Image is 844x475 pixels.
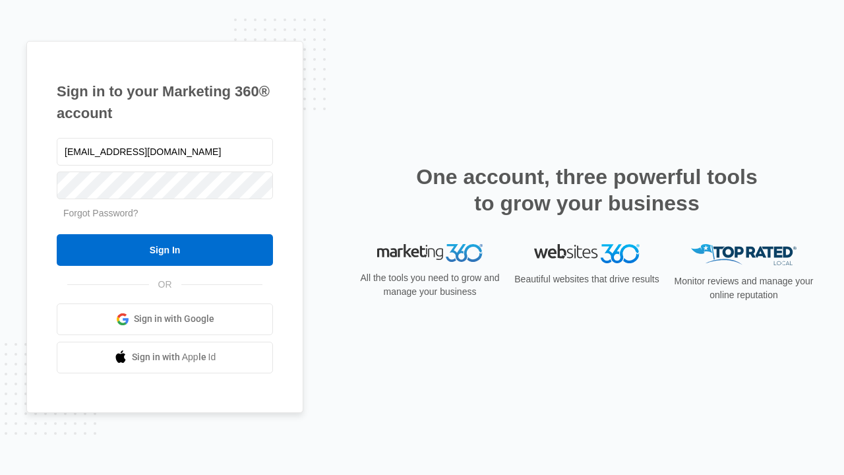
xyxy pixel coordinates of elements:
[134,312,214,326] span: Sign in with Google
[57,234,273,266] input: Sign In
[149,278,181,292] span: OR
[356,271,504,299] p: All the tools you need to grow and manage your business
[57,138,273,166] input: Email
[691,244,797,266] img: Top Rated Local
[57,342,273,373] a: Sign in with Apple Id
[377,244,483,263] img: Marketing 360
[534,244,640,263] img: Websites 360
[63,208,138,218] a: Forgot Password?
[132,350,216,364] span: Sign in with Apple Id
[57,80,273,124] h1: Sign in to your Marketing 360® account
[412,164,762,216] h2: One account, three powerful tools to grow your business
[513,272,661,286] p: Beautiful websites that drive results
[670,274,818,302] p: Monitor reviews and manage your online reputation
[57,303,273,335] a: Sign in with Google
